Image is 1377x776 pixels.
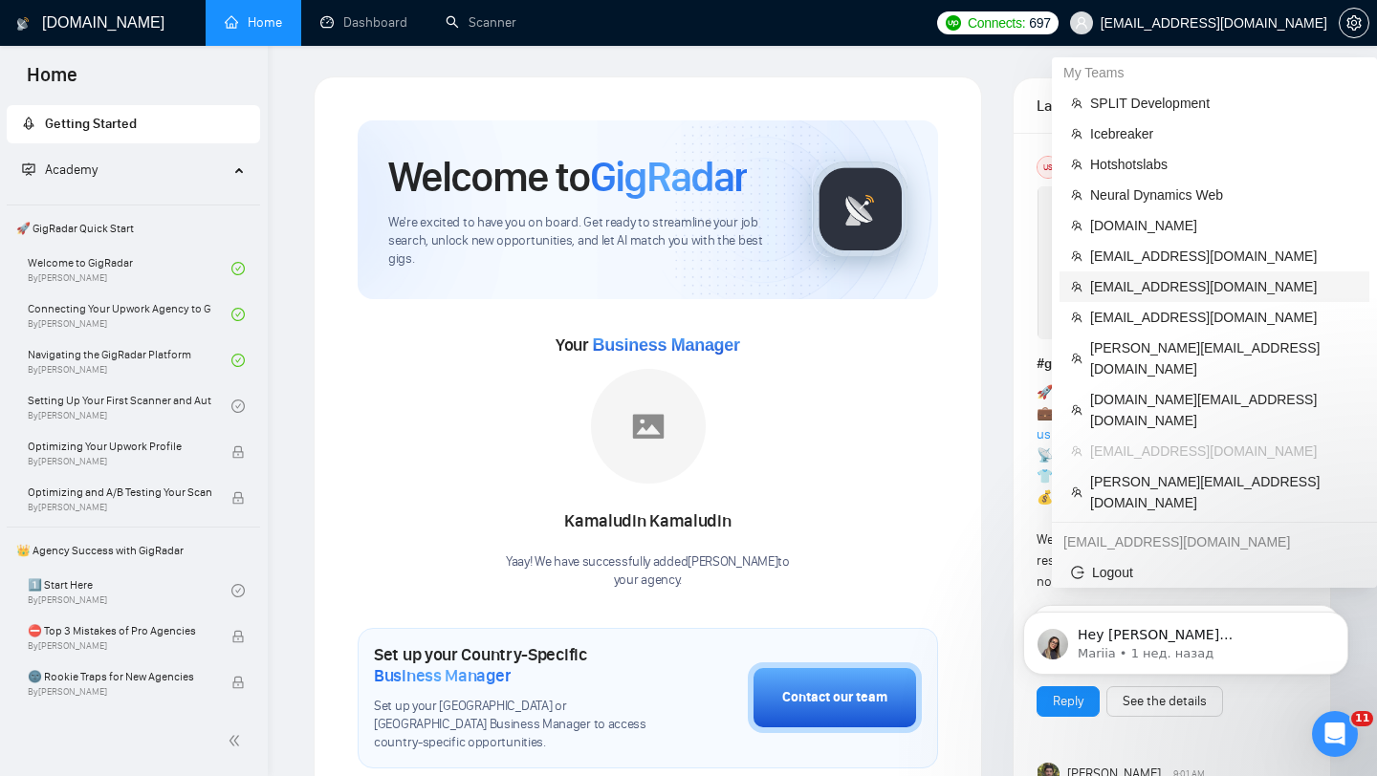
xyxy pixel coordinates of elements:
span: user [1075,16,1088,30]
span: 👑 Agency Success with GigRadar [9,531,258,570]
span: double-left [228,731,247,750]
a: Welcome to GigRadarBy[PERSON_NAME] [28,248,231,290]
span: Set up your [GEOGRAPHIC_DATA] or [GEOGRAPHIC_DATA] Business Manager to access country-specific op... [374,698,652,752]
span: team [1071,128,1082,140]
a: dashboardDashboard [320,14,407,31]
span: [EMAIL_ADDRESS][DOMAIN_NAME] [1090,246,1358,267]
a: Connecting Your Upwork Agency to GigRadarBy[PERSON_NAME] [28,293,231,335]
span: check-circle [231,308,245,321]
span: Optimizing Your Upwork Profile [28,437,211,456]
span: team [1071,281,1082,292]
span: [DOMAIN_NAME] [1090,215,1358,236]
button: setting [1339,8,1369,38]
li: Getting Started [7,105,260,143]
a: Navigating the GigRadar PlatformBy[PERSON_NAME] [28,339,231,381]
span: team [1071,445,1082,457]
span: team [1071,250,1082,262]
span: [EMAIL_ADDRESS][DOMAIN_NAME] [1090,441,1358,462]
span: 🌚 Rookie Traps for New Agencies [28,667,211,686]
span: check-circle [231,584,245,597]
img: upwork-logo.png [946,15,961,31]
a: 1️⃣ Start HereBy[PERSON_NAME] [28,570,231,612]
div: US [1038,157,1059,178]
p: your agency . [506,571,790,590]
h1: # gigradar-hub [1037,354,1307,375]
span: Optimizing and A/B Testing Your Scanner for Better Results [28,483,211,502]
span: team [1071,159,1082,170]
span: Business Manager [592,335,739,355]
span: ⛔ Top 3 Mistakes of Pro Agencies [28,621,211,640]
span: check-circle [231,262,245,275]
span: Hotshotslabs [1090,154,1358,175]
span: Your [556,334,740,356]
span: By [PERSON_NAME] [28,502,211,513]
img: logo [16,9,30,39]
span: SPLIT Development [1090,93,1358,114]
span: GigRadar [590,151,747,203]
a: See the details [1123,691,1207,712]
span: Latest Posts from the GigRadar Community [1037,94,1124,118]
span: Home [11,61,93,101]
span: By [PERSON_NAME] [28,686,211,698]
a: setting [1339,15,1369,31]
span: 🚀 GigRadar Quick Start [9,209,258,248]
span: Getting Started [45,116,137,132]
span: Icebreaker [1090,123,1358,144]
span: Academy [22,162,98,178]
iframe: To enrich screen reader interactions, please activate Accessibility in Grammarly extension settings [994,571,1377,705]
span: lock [231,630,245,643]
span: lock [231,676,245,689]
a: searchScanner [446,14,516,31]
h1: Welcome to [388,151,747,203]
span: check-circle [231,399,245,413]
span: By [PERSON_NAME] [28,640,211,652]
span: rocket [22,117,35,130]
span: setting [1340,15,1368,31]
img: weqQh+iSagEgQAAAABJRU5ErkJggg== [1038,186,1267,339]
span: 697 [1029,12,1050,33]
span: Neural Dynamics Web [1090,184,1358,205]
span: By [PERSON_NAME] [28,456,211,467]
img: gigradar-logo.png [813,162,908,257]
span: check-circle [231,354,245,367]
a: Setting Up Your First Scanner and Auto-BidderBy[PERSON_NAME] [28,385,231,427]
span: team [1071,486,1082,498]
span: fund-projection-screen [22,162,35,176]
span: [PERSON_NAME][EMAIL_ADDRESS][DOMAIN_NAME] [1090,337,1358,379]
span: Connects: [968,12,1025,33]
span: Academy [45,162,98,178]
span: [EMAIL_ADDRESS][DOMAIN_NAME] [1090,276,1358,297]
span: team [1071,97,1082,109]
iframe: Intercom live chat [1312,711,1358,757]
span: lock [231,491,245,505]
div: Yaay! We have successfully added [PERSON_NAME] to [506,553,790,590]
div: vladyslavsharahov@gmail.com [1052,527,1377,557]
span: lock [231,445,245,459]
span: team [1071,404,1082,416]
img: placeholder.png [591,369,706,484]
h1: Set up your Country-Specific [374,644,652,686]
div: Kamaludin Kamaludin [506,506,790,538]
span: [EMAIL_ADDRESS][DOMAIN_NAME] [1090,307,1358,328]
div: Contact our team [782,687,887,708]
span: 11 [1351,711,1373,726]
span: team [1071,189,1082,201]
span: team [1071,353,1082,364]
span: team [1071,220,1082,231]
a: Reply [1053,691,1083,712]
span: [PERSON_NAME][EMAIL_ADDRESS][DOMAIN_NAME] [1090,471,1358,513]
span: Logout [1071,562,1358,583]
span: logout [1071,566,1084,579]
button: Contact our team [748,662,922,733]
span: Business Manager [374,665,511,686]
a: homeHome [225,14,282,31]
span: [DOMAIN_NAME][EMAIL_ADDRESS][DOMAIN_NAME] [1090,389,1358,431]
span: team [1071,312,1082,323]
span: We're excited to have you on board. Get ready to streamline your job search, unlock new opportuni... [388,214,781,269]
div: My Teams [1052,57,1377,88]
